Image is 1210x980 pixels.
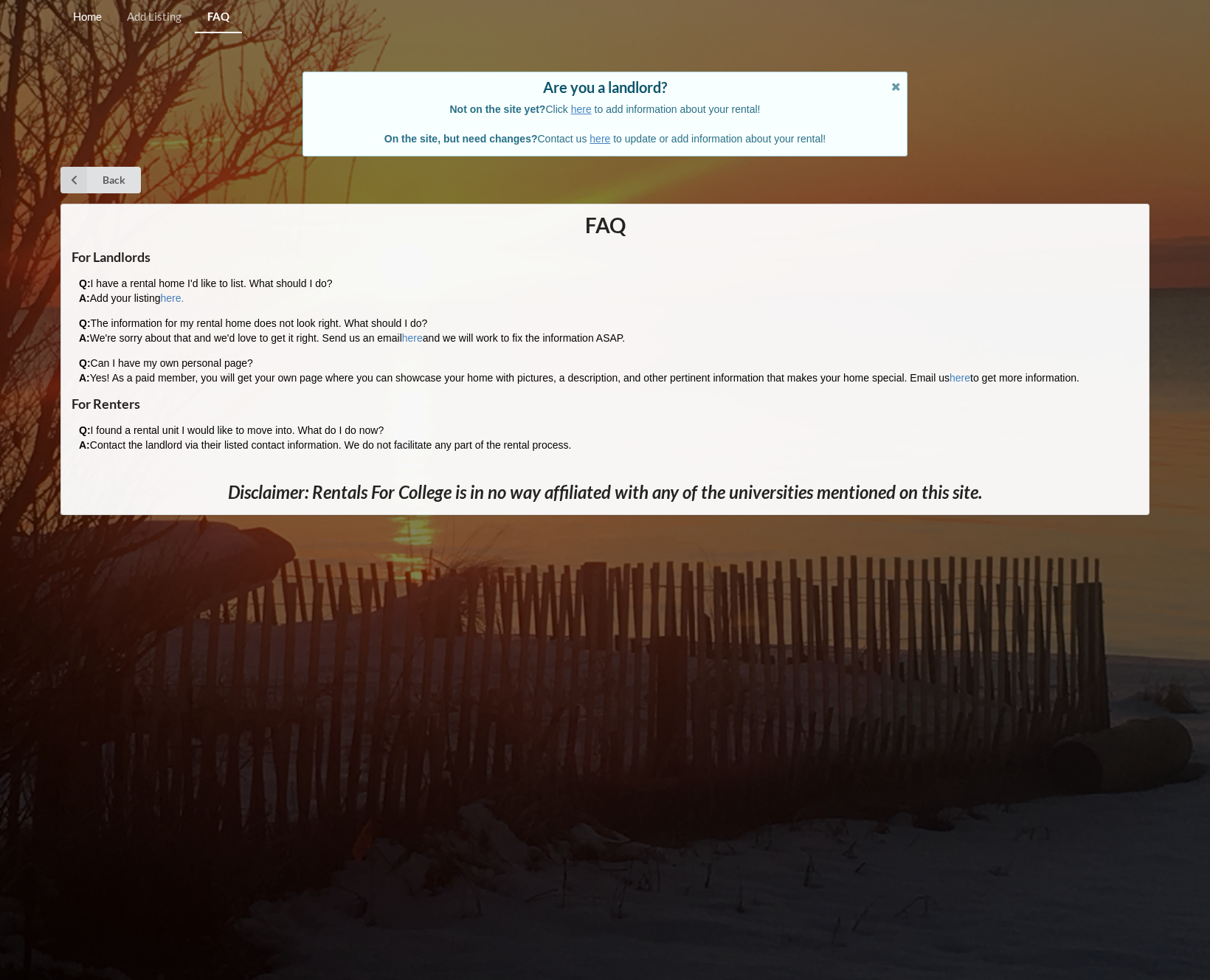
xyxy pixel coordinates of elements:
[79,439,90,451] b: A:
[114,1,194,33] a: Add Listing
[72,249,151,266] h3: For Landlords
[60,1,114,33] a: Home
[79,276,333,306] p: I have a rental home I'd like to list. What should I do? Add your listing
[79,423,571,452] p: I found a rental unit I would like to move into. What do I do now? Contact the landlord via their...
[79,356,1079,385] p: Can I have my own personal page? Yes! As a paid member, you will get your own page where you can ...
[60,167,141,193] a: Back
[318,80,892,94] div: Are you a landlord?
[161,292,184,304] a: here.
[450,103,761,115] span: Click to add information about your rental!
[79,372,90,384] b: A:
[228,481,982,503] i: Disclaimer: Rentals For College is in no way affiliated with any of the universities mentioned on...
[590,133,610,145] a: here
[79,292,90,304] b: A:
[79,316,625,345] p: The information for my rental home does not look right. What should I do? We're sorry about that ...
[450,103,546,115] b: Not on the site yet?
[571,103,592,115] a: here
[384,133,538,145] b: On the site, but need changes?
[384,133,826,145] span: Contact us to update or add information about your rental!
[72,396,140,413] h3: For Renters
[950,372,970,384] a: here
[195,1,242,33] a: FAQ
[79,357,91,369] b: Q:
[585,212,626,238] h1: FAQ
[79,317,91,329] b: Q:
[79,277,91,289] b: Q:
[402,332,423,344] a: here
[79,332,90,344] b: A:
[79,424,91,436] b: Q:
